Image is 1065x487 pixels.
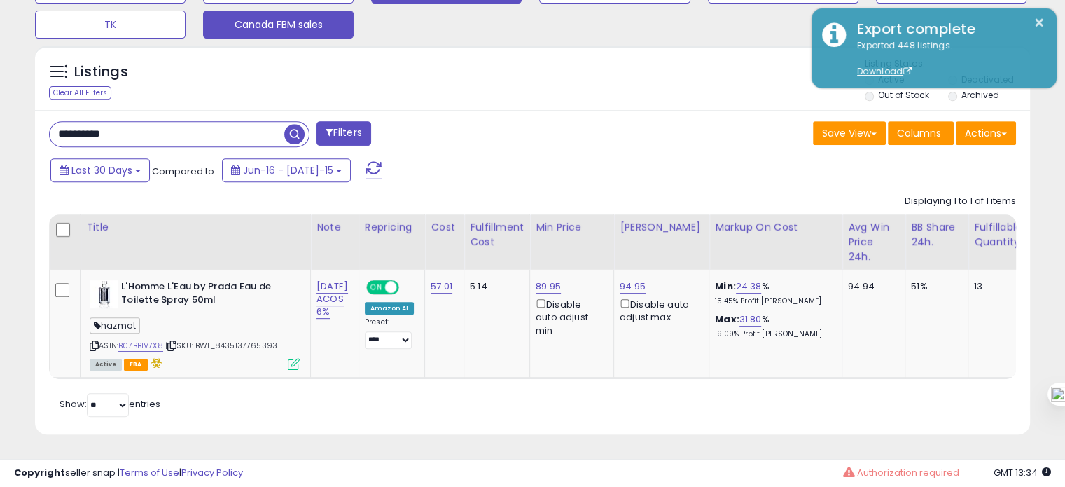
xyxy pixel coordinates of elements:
div: 51% [911,280,957,293]
img: 41BresVCyeL._SL40_.jpg [90,280,118,308]
b: Min: [715,280,736,293]
div: Cost [431,220,458,235]
strong: Copyright [14,466,65,479]
a: 94.95 [620,280,646,294]
a: Privacy Policy [181,466,243,479]
div: Fulfillment Cost [470,220,524,249]
div: Exported 448 listings. [847,39,1046,78]
a: 89.95 [536,280,561,294]
button: Filters [316,121,371,146]
div: [PERSON_NAME] [620,220,703,235]
div: Min Price [536,220,608,235]
div: % [715,313,831,339]
div: Markup on Cost [715,220,836,235]
span: FBA [124,359,148,371]
div: Disable auto adjust max [620,296,698,324]
a: B07BB1V7X8 [118,340,163,352]
span: 2025-08-15 13:34 GMT [994,466,1051,479]
button: Actions [956,121,1016,145]
a: 57.01 [431,280,452,294]
button: Save View [813,121,886,145]
div: 13 [974,280,1017,293]
span: OFF [397,282,419,294]
div: Disable auto adjust min [536,296,603,337]
a: 31.80 [739,313,762,327]
div: seller snap | | [14,467,243,480]
div: Amazon AI [365,302,414,315]
div: Export complete [847,19,1046,39]
button: TK [35,11,186,39]
div: Note [316,220,353,235]
a: Terms of Use [120,466,179,479]
b: Max: [715,313,739,326]
div: Preset: [365,317,414,349]
b: L'Homme L'Eau by Prada Eau de Toilette Spray 50ml [121,280,291,310]
a: [DATE] ACOS 6% [316,280,348,319]
button: Columns [888,121,954,145]
i: hazardous material [148,358,162,368]
button: × [1033,14,1045,32]
p: 19.09% Profit [PERSON_NAME] [715,329,831,339]
div: BB Share 24h. [911,220,962,249]
div: Repricing [365,220,419,235]
span: Columns [897,126,941,140]
div: 5.14 [470,280,519,293]
button: Jun-16 - [DATE]-15 [222,158,351,182]
a: 24.38 [736,280,762,294]
span: Compared to: [152,165,216,178]
div: % [715,280,831,306]
div: Clear All Filters [49,86,111,100]
div: ASIN: [90,280,300,369]
span: | SKU: BW1_8435137765393 [165,340,277,351]
div: 94.94 [848,280,894,293]
div: Avg Win Price 24h. [848,220,899,264]
button: Canada FBM sales [203,11,354,39]
h5: Listings [74,62,128,82]
a: Download [857,65,912,77]
span: Jun-16 - [DATE]-15 [243,163,333,177]
label: Archived [961,89,998,101]
p: 15.45% Profit [PERSON_NAME] [715,296,831,306]
button: Last 30 Days [50,158,150,182]
th: The percentage added to the cost of goods (COGS) that forms the calculator for Min & Max prices. [709,214,842,270]
div: Fulfillable Quantity [974,220,1022,249]
span: hazmat [90,317,140,334]
span: All listings currently available for purchase on Amazon [90,359,122,371]
div: Title [86,220,305,235]
span: ON [368,282,385,294]
div: Displaying 1 to 1 of 1 items [905,195,1016,208]
span: Last 30 Days [71,163,132,177]
span: Show: entries [60,397,160,411]
label: Out of Stock [878,89,929,101]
